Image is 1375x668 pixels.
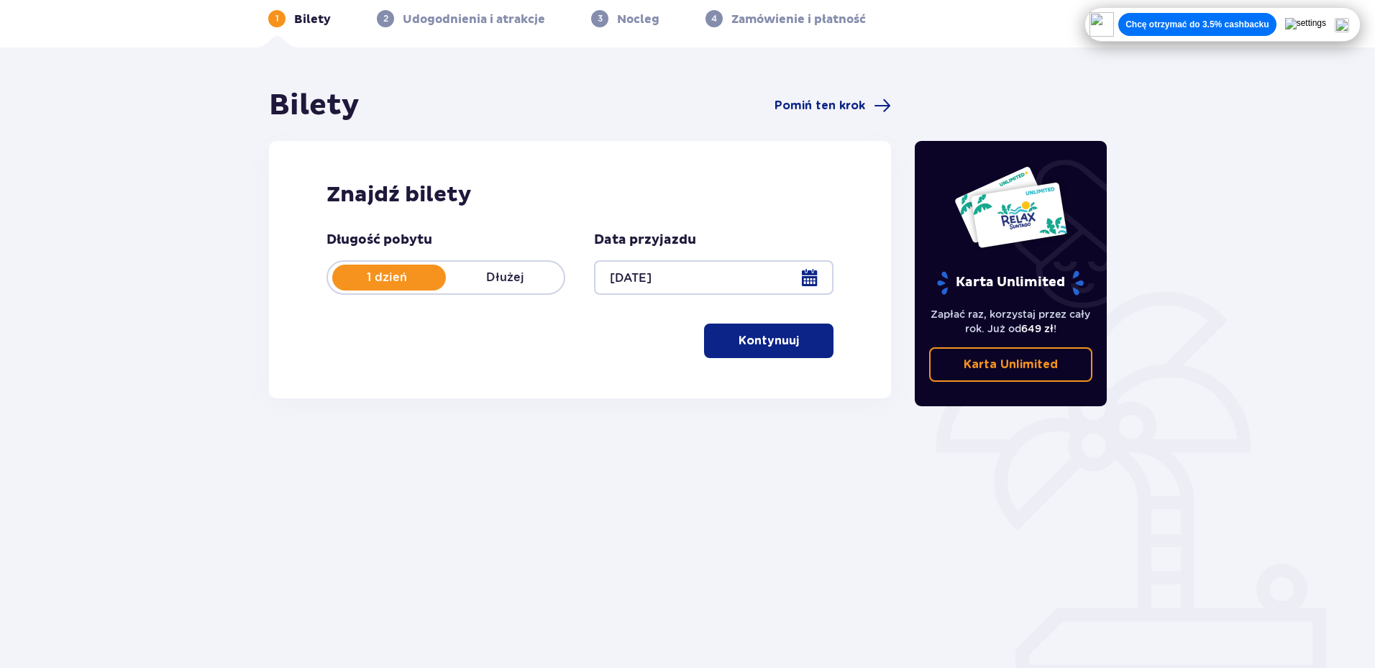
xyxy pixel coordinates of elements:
p: Kontynuuj [739,333,799,349]
button: Kontynuuj [704,324,833,358]
p: Zamówienie i płatność [731,12,866,27]
p: Karta Unlimited [964,357,1058,372]
p: Długość pobytu [326,232,432,249]
p: Bilety [294,12,331,27]
span: 649 zł [1021,323,1054,334]
p: Karta Unlimited [936,270,1085,296]
span: Pomiń ten krok [775,98,865,114]
p: 1 dzień [328,270,446,285]
p: Data przyjazdu [594,232,696,249]
h1: Bilety [269,88,360,124]
h2: Znajdź bilety [326,181,833,209]
p: 1 [275,12,279,25]
a: Pomiń ten krok [775,97,891,114]
p: 2 [383,12,388,25]
p: 4 [711,12,717,25]
p: Zapłać raz, korzystaj przez cały rok. Już od ! [929,307,1093,336]
p: Nocleg [617,12,659,27]
p: Udogodnienia i atrakcje [403,12,545,27]
a: Karta Unlimited [929,347,1093,382]
p: Dłużej [446,270,564,285]
p: 3 [598,12,603,25]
